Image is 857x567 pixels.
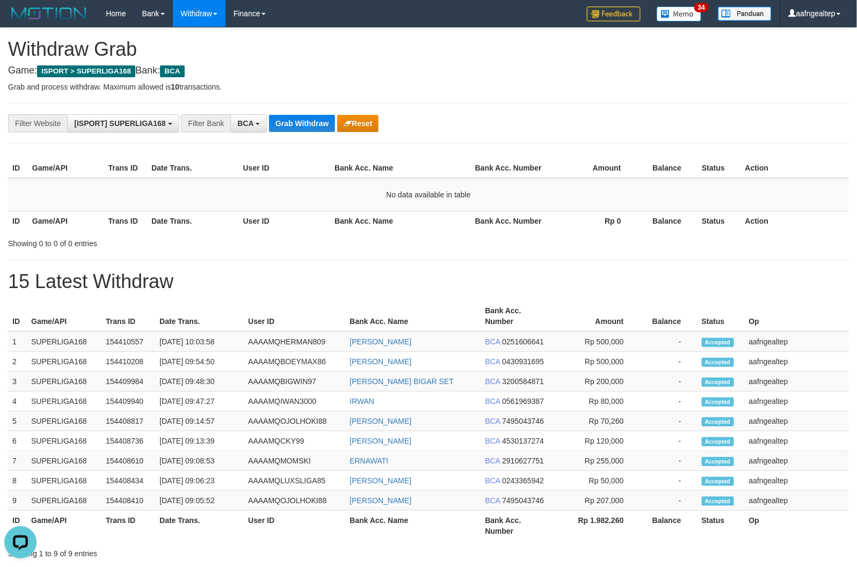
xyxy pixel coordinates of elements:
[745,392,849,411] td: aafngealtep
[640,372,698,392] td: -
[640,411,698,431] td: -
[698,511,745,541] th: Status
[244,392,345,411] td: AAAAMQIWAN3000
[155,411,244,431] td: [DATE] 09:14:57
[745,332,849,352] td: aafngealtep
[27,372,101,392] td: SUPERLIGA168
[160,65,184,77] span: BCA
[554,471,640,491] td: Rp 50,000
[485,476,500,485] span: BCA
[640,471,698,491] td: -
[239,158,330,178] th: User ID
[640,511,698,541] th: Balance
[155,332,244,352] td: [DATE] 10:03:58
[27,332,101,352] td: SUPERLIGA168
[471,211,547,231] th: Bank Acc. Number
[702,397,734,407] span: Accepted
[745,471,849,491] td: aafngealtep
[554,491,640,511] td: Rp 207,000
[702,497,734,506] span: Accepted
[745,511,849,541] th: Op
[640,332,698,352] td: -
[502,456,544,465] span: Copy 2910627751 to clipboard
[104,211,147,231] th: Trans ID
[502,397,544,406] span: Copy 0561969387 to clipboard
[554,332,640,352] td: Rp 500,000
[745,491,849,511] td: aafngealtep
[239,211,330,231] th: User ID
[554,392,640,411] td: Rp 80,000
[554,352,640,372] td: Rp 500,000
[27,511,101,541] th: Game/API
[502,377,544,386] span: Copy 3200584871 to clipboard
[8,158,28,178] th: ID
[244,491,345,511] td: AAAAMQOJOLHOKI88
[702,477,734,486] span: Accepted
[244,301,345,332] th: User ID
[554,301,640,332] th: Amount
[27,392,101,411] td: SUPERLIGA168
[28,158,104,178] th: Game/API
[702,437,734,446] span: Accepted
[147,158,239,178] th: Date Trans.
[101,491,155,511] td: 154408410
[702,417,734,426] span: Accepted
[8,234,349,249] div: Showing 0 to 0 of 0 entries
[745,352,849,372] td: aafngealtep
[244,352,345,372] td: AAAAMQBOEYMAX86
[694,3,709,12] span: 34
[237,119,253,128] span: BCA
[502,417,544,425] span: Copy 7495043746 to clipboard
[471,158,547,178] th: Bank Acc. Number
[640,301,698,332] th: Balance
[27,352,101,372] td: SUPERLIGA168
[155,471,244,491] td: [DATE] 09:06:23
[485,357,500,366] span: BCA
[244,372,345,392] td: AAAAMQBIGWIN97
[745,372,849,392] td: aafngealtep
[171,83,179,91] strong: 10
[101,301,155,332] th: Trans ID
[230,114,267,132] button: BCA
[350,476,411,485] a: [PERSON_NAME]
[181,114,230,132] div: Filter Bank
[8,431,27,451] td: 6
[155,491,244,511] td: [DATE] 09:05:52
[485,456,500,465] span: BCA
[350,456,388,465] a: ERNAWATI
[155,301,244,332] th: Date Trans.
[8,372,27,392] td: 3
[8,491,27,511] td: 9
[27,451,101,471] td: SUPERLIGA168
[27,301,101,332] th: Game/API
[640,491,698,511] td: -
[345,511,481,541] th: Bank Acc. Name
[502,437,544,445] span: Copy 4530137274 to clipboard
[485,337,500,346] span: BCA
[8,5,90,21] img: MOTION_logo.png
[702,378,734,387] span: Accepted
[8,544,349,559] div: Showing 1 to 9 of 9 entries
[345,301,481,332] th: Bank Acc. Name
[104,158,147,178] th: Trans ID
[244,471,345,491] td: AAAAMQLUXSLIGA85
[741,211,849,231] th: Action
[745,431,849,451] td: aafngealtep
[698,211,741,231] th: Status
[745,451,849,471] td: aafngealtep
[101,511,155,541] th: Trans ID
[27,471,101,491] td: SUPERLIGA168
[350,397,374,406] a: IRWAN
[8,471,27,491] td: 8
[350,357,411,366] a: [PERSON_NAME]
[485,377,500,386] span: BCA
[244,431,345,451] td: AAAAMQCKY99
[637,211,698,231] th: Balance
[481,301,554,332] th: Bank Acc. Number
[8,332,27,352] td: 1
[27,411,101,431] td: SUPERLIGA168
[554,411,640,431] td: Rp 70,260
[147,211,239,231] th: Date Trans.
[350,377,454,386] a: [PERSON_NAME] BIGAR SET
[8,39,849,60] h1: Withdraw Grab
